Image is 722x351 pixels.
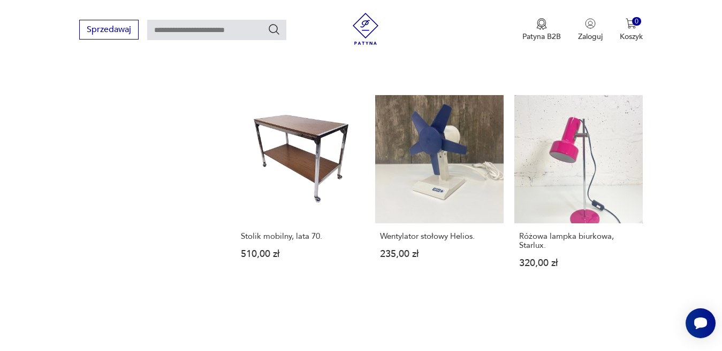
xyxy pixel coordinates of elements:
p: Patyna B2B [522,32,561,42]
a: Sprzedawaj [79,27,139,34]
h3: Stolik mobilny, lata 70. [241,232,360,241]
button: 0Koszyk [620,18,643,42]
button: Szukaj [268,23,280,36]
div: 0 [632,17,641,26]
img: Ikona medalu [536,18,547,30]
button: Patyna B2B [522,18,561,42]
p: Koszyk [620,32,643,42]
h3: Wentylator stołowy Helios. [380,232,499,241]
p: 320,00 zł [519,259,638,268]
button: Sprzedawaj [79,20,139,40]
a: Ikona medaluPatyna B2B [522,18,561,42]
p: 510,00 zł [241,249,360,259]
img: Ikonka użytkownika [585,18,596,29]
p: Zaloguj [578,32,603,42]
a: Różowa lampka biurkowa, Starlux.Różowa lampka biurkowa, Starlux.320,00 zł [514,95,643,288]
p: 235,00 zł [380,249,499,259]
button: Zaloguj [578,18,603,42]
h3: Różowa lampka biurkowa, Starlux. [519,232,638,250]
a: Stolik mobilny, lata 70.Stolik mobilny, lata 70.510,00 zł [236,95,364,288]
img: Patyna - sklep z meblami i dekoracjami vintage [349,13,382,45]
img: Ikona koszyka [626,18,636,29]
a: Wentylator stołowy Helios.Wentylator stołowy Helios.235,00 zł [375,95,504,288]
iframe: Smartsupp widget button [686,308,716,338]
